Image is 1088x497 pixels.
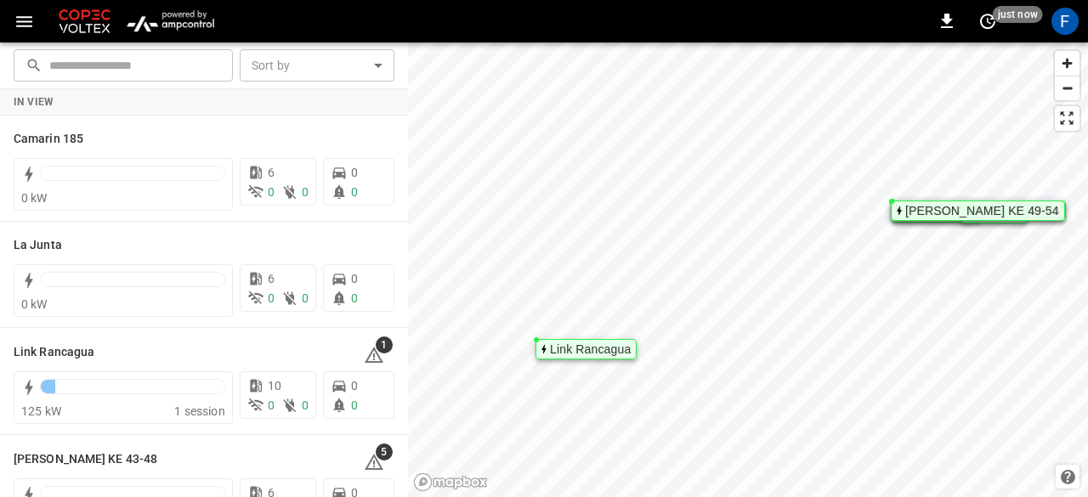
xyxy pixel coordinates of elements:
span: 125 kW [21,404,61,418]
h6: Loza Colon KE 43-48 [14,450,157,469]
img: Customer Logo [55,5,114,37]
h6: Camarin 185 [14,130,83,149]
span: 1 session [174,404,224,418]
button: set refresh interval [974,8,1001,35]
strong: In View [14,96,54,108]
div: Map marker [535,339,637,359]
span: 5 [376,443,393,460]
canvas: Map [408,42,1088,497]
h6: La Junta [14,236,62,255]
a: Mapbox homepage [413,472,488,492]
span: 6 [268,166,275,179]
span: 0 [351,166,358,179]
span: 0 [302,398,309,412]
span: 0 [351,185,358,199]
span: 0 [302,291,309,305]
span: Zoom out [1055,76,1079,100]
div: profile-icon [1051,8,1079,35]
span: 10 [268,379,281,393]
button: Zoom in [1055,51,1079,76]
span: 0 [268,398,275,412]
div: Map marker [891,200,1065,221]
div: [PERSON_NAME] KE 49-54 [905,206,1059,216]
span: 0 [268,185,275,199]
h6: Link Rancagua [14,343,94,362]
span: 0 [351,272,358,285]
span: 1 [376,336,393,353]
span: just now [993,6,1043,23]
span: 0 [268,291,275,305]
span: 0 kW [21,297,48,311]
img: ampcontrol.io logo [121,5,220,37]
div: Link Rancagua [550,344,631,354]
span: 0 [351,291,358,305]
span: 0 [351,398,358,412]
span: 0 [351,379,358,393]
span: 6 [268,272,275,285]
button: Zoom out [1055,76,1079,100]
span: 0 [302,185,309,199]
span: 0 kW [21,191,48,205]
